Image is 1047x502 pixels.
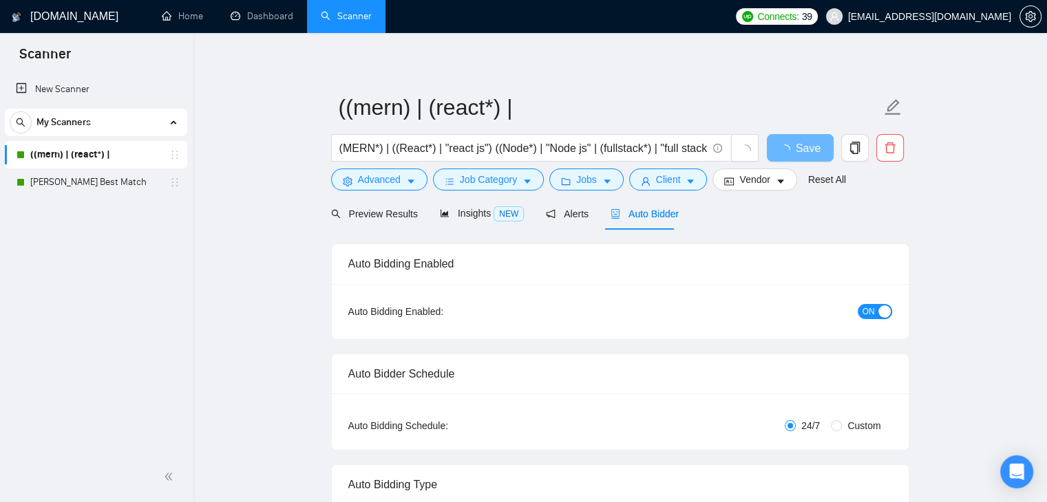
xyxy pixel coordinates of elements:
[169,149,180,160] span: holder
[611,209,620,219] span: robot
[331,208,418,219] span: Preview Results
[348,354,892,393] div: Auto Bidder Schedule
[1000,455,1033,488] div: Open Intercom Messenger
[339,90,881,124] input: Scanner name...
[808,172,846,187] a: Reset All
[767,134,834,162] button: Save
[877,142,903,154] span: delete
[231,10,293,22] a: dashboardDashboard
[169,177,180,188] span: holder
[713,144,722,153] span: info-circle
[742,11,753,22] img: upwork-logo.png
[561,176,571,186] span: folder
[876,134,904,162] button: delete
[724,176,734,186] span: idcard
[406,176,416,186] span: caret-down
[802,9,812,24] span: 39
[796,418,825,433] span: 24/7
[445,176,454,186] span: bars
[602,176,612,186] span: caret-down
[1020,11,1041,22] span: setting
[343,176,352,186] span: setting
[16,76,176,103] a: New Scanner
[36,109,91,136] span: My Scanners
[30,168,161,196] a: [PERSON_NAME] Best Match
[358,172,401,187] span: Advanced
[164,470,178,483] span: double-left
[549,168,624,190] button: folderJobscaret-down
[8,44,82,73] span: Scanner
[546,208,589,219] span: Alerts
[10,118,31,127] span: search
[348,418,529,433] div: Auto Bidding Schedule:
[460,172,517,187] span: Job Category
[339,140,707,157] input: Search Freelance Jobs...
[611,208,679,219] span: Auto Bidder
[841,134,869,162] button: copy
[12,6,21,28] img: logo
[321,10,372,22] a: searchScanner
[829,12,839,21] span: user
[162,10,203,22] a: homeHome
[712,168,796,190] button: idcardVendorcaret-down
[629,168,708,190] button: userClientcaret-down
[739,172,770,187] span: Vendor
[1019,11,1041,22] a: setting
[440,208,450,218] span: area-chart
[884,98,902,116] span: edit
[348,304,529,319] div: Auto Bidding Enabled:
[494,206,524,221] span: NEW
[863,304,875,319] span: ON
[10,111,32,133] button: search
[796,140,821,157] span: Save
[686,176,695,186] span: caret-down
[739,144,751,157] span: loading
[433,168,544,190] button: barsJob Categorycaret-down
[842,142,868,154] span: copy
[576,172,597,187] span: Jobs
[522,176,532,186] span: caret-down
[1019,6,1041,28] button: setting
[348,244,892,283] div: Auto Bidding Enabled
[656,172,681,187] span: Client
[5,109,187,196] li: My Scanners
[842,418,886,433] span: Custom
[331,168,427,190] button: settingAdvancedcaret-down
[440,208,524,219] span: Insights
[546,209,556,219] span: notification
[776,176,785,186] span: caret-down
[331,209,341,219] span: search
[757,9,799,24] span: Connects:
[779,144,796,155] span: loading
[30,141,161,168] a: ((mern) | (react*) |
[641,176,651,186] span: user
[5,76,187,103] li: New Scanner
